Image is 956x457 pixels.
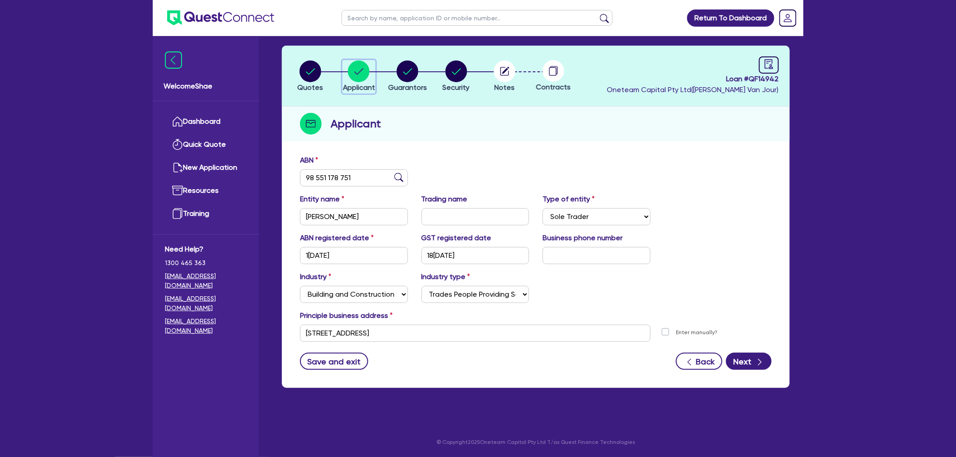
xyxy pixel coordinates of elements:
span: Oneteam Capital Pty Ltd ( [PERSON_NAME] Van Jour ) [607,85,779,94]
a: Dropdown toggle [776,6,800,30]
a: [EMAIL_ADDRESS][DOMAIN_NAME] [165,294,247,313]
label: Type of entity [543,194,595,205]
span: Quotes [297,83,323,92]
a: Quick Quote [165,133,247,156]
img: step-icon [300,113,322,135]
label: Principle business address [300,310,393,321]
img: abn-lookup icon [394,173,403,182]
label: ABN registered date [300,233,374,243]
img: resources [172,185,183,196]
span: Applicant [343,83,375,92]
img: training [172,208,183,219]
button: Quotes [297,60,323,93]
img: icon-menu-close [165,51,182,69]
label: Trading name [422,194,468,205]
button: Applicant [342,60,375,93]
span: Security [443,83,470,92]
span: Welcome Shae [164,81,248,92]
img: quest-connect-logo-blue [167,10,274,25]
p: © Copyright 2025 Oneteam Capital Pty Ltd T/as Quest Finance Technologies [276,438,796,446]
label: Industry type [422,271,470,282]
input: Search by name, application ID or mobile number... [342,10,613,26]
span: Contracts [536,83,571,91]
a: [EMAIL_ADDRESS][DOMAIN_NAME] [165,317,247,336]
label: Entity name [300,194,344,205]
button: Back [676,353,722,370]
label: ABN [300,155,318,166]
span: Notes [495,83,515,92]
label: Industry [300,271,331,282]
span: Guarantors [388,83,427,92]
span: Need Help? [165,244,247,255]
label: GST registered date [422,233,492,243]
button: Guarantors [388,60,427,93]
button: Next [726,353,772,370]
a: Return To Dashboard [687,9,774,27]
input: DD / MM / YYYY [300,247,408,264]
button: Security [442,60,470,93]
input: DD / MM / YYYY [422,247,530,264]
h2: Applicant [331,116,381,132]
button: Notes [493,60,516,93]
a: Resources [165,179,247,202]
span: audit [764,59,774,69]
span: 1300 465 363 [165,258,247,268]
img: quick-quote [172,139,183,150]
a: New Application [165,156,247,179]
img: new-application [172,162,183,173]
a: audit [759,56,779,74]
label: Business phone number [543,233,623,243]
button: Save and exit [300,353,368,370]
span: Loan # QF14942 [607,74,779,84]
a: Dashboard [165,110,247,133]
a: Training [165,202,247,225]
a: [EMAIL_ADDRESS][DOMAIN_NAME] [165,271,247,290]
label: Enter manually? [676,328,718,337]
